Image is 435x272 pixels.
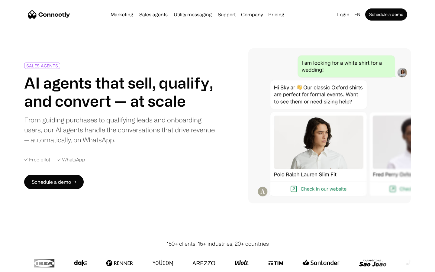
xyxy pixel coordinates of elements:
[6,261,36,270] aside: Language selected: English
[24,74,215,110] h1: AI agents that sell, qualify, and convert — at scale
[354,10,360,19] div: en
[24,175,84,189] a: Schedule a demo →
[26,63,58,68] div: SALES AGENTS
[137,12,170,17] a: Sales agents
[166,240,269,248] div: 150+ clients, 15+ industries, 20+ countries
[335,10,352,19] a: Login
[57,157,85,163] div: ✓ WhatsApp
[24,115,215,145] div: From guiding purchases to qualifying leads and onboarding users, our AI agents handle the convers...
[241,10,263,19] div: Company
[12,261,36,270] ul: Language list
[108,12,136,17] a: Marketing
[365,8,407,21] a: Schedule a demo
[266,12,287,17] a: Pricing
[24,157,50,163] div: ✓ Free pilot
[215,12,238,17] a: Support
[171,12,214,17] a: Utility messaging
